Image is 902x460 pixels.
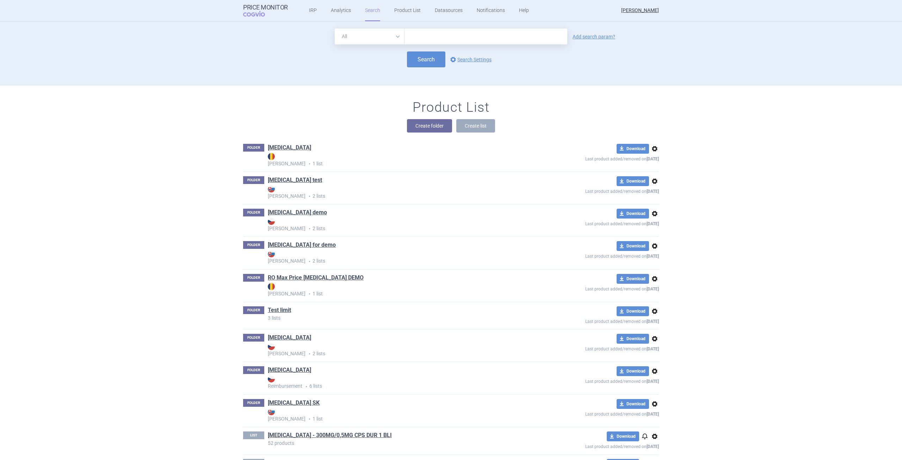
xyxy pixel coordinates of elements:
[268,306,291,315] h1: Test limit
[268,366,311,375] h1: Xarelto
[268,274,364,282] a: RO Max Price [MEDICAL_DATA] DEMO
[268,250,534,265] p: 2 lists
[268,250,534,264] strong: [PERSON_NAME]
[617,334,649,344] button: Download
[268,241,336,249] a: [MEDICAL_DATA] for demo
[243,209,264,216] p: FOLDER
[268,399,320,408] h1: Xarelto SK
[534,441,659,450] p: Last product added/removed on
[647,319,659,324] strong: [DATE]
[268,250,275,257] img: SK
[243,241,264,249] p: FOLDER
[305,350,313,357] i: •
[243,11,275,17] span: COGVIO
[268,441,534,446] p: 52 products
[268,153,534,167] p: 1 list
[305,416,313,423] i: •
[268,283,275,290] img: RO
[268,185,534,199] strong: [PERSON_NAME]
[534,376,659,385] p: Last product added/removed on
[617,176,649,186] button: Download
[243,366,264,374] p: FOLDER
[647,346,659,351] strong: [DATE]
[534,219,659,227] p: Last product added/removed on
[647,444,659,449] strong: [DATE]
[268,218,534,231] strong: [PERSON_NAME]
[305,225,313,232] i: •
[268,283,534,298] p: 1 list
[607,431,639,441] button: Download
[617,366,649,376] button: Download
[268,209,327,218] h1: Humira demo
[647,221,659,226] strong: [DATE]
[268,366,311,374] a: [MEDICAL_DATA]
[243,274,264,282] p: FOLDER
[617,209,649,219] button: Download
[268,306,291,314] a: Test limit
[407,119,452,133] button: Create folder
[456,119,495,133] button: Create list
[243,4,288,11] strong: Price Monitor
[534,409,659,418] p: Last product added/removed on
[268,185,275,192] img: SK
[268,153,534,166] strong: [PERSON_NAME]
[305,258,313,265] i: •
[534,316,659,325] p: Last product added/removed on
[268,343,534,356] strong: [PERSON_NAME]
[413,99,489,116] h1: Product List
[268,209,327,216] a: [MEDICAL_DATA] demo
[268,408,534,422] strong: [PERSON_NAME]
[243,334,264,342] p: FOLDER
[268,144,311,152] a: [MEDICAL_DATA]
[573,34,615,39] a: Add search param?
[268,431,392,441] h1: AKYNZEO - 300MG/0,5MG CPS DUR 1 BLI
[243,4,288,17] a: Price MonitorCOGVIO
[534,154,659,162] p: Last product added/removed on
[243,306,264,314] p: FOLDER
[268,185,534,200] p: 2 lists
[647,157,659,161] strong: [DATE]
[243,431,264,439] p: LIST
[268,375,534,389] strong: Reimbursement
[268,375,275,382] img: CZ
[268,153,275,160] img: RO
[305,290,313,298] i: •
[305,193,313,200] i: •
[268,144,311,153] h1: Eliquis
[268,343,534,357] p: 2 lists
[268,375,534,390] p: 6 lists
[449,55,492,64] a: Search Settings
[243,144,264,152] p: FOLDER
[617,399,649,409] button: Download
[647,379,659,384] strong: [DATE]
[617,274,649,284] button: Download
[268,218,275,225] img: CZ
[268,176,322,184] a: [MEDICAL_DATA] test
[268,315,534,320] p: 3 lists
[534,284,659,293] p: Last product added/removed on
[534,251,659,260] p: Last product added/removed on
[617,241,649,251] button: Download
[268,343,275,350] img: CZ
[268,176,322,185] h1: Ezetrol test
[302,383,309,390] i: •
[268,334,311,342] a: [MEDICAL_DATA]
[647,412,659,417] strong: [DATE]
[268,241,336,250] h1: Humira for demo
[268,408,275,415] img: SK
[268,431,392,439] a: [MEDICAL_DATA] - 300MG/0,5MG CPS DUR 1 BLI
[647,189,659,194] strong: [DATE]
[243,399,264,407] p: FOLDER
[268,274,364,283] h1: RO Max Price Humira DEMO
[268,399,320,407] a: [MEDICAL_DATA] SK
[268,334,311,343] h1: Trajenta
[268,408,534,423] p: 1 list
[305,160,313,167] i: •
[268,283,534,296] strong: [PERSON_NAME]
[617,144,649,154] button: Download
[647,287,659,292] strong: [DATE]
[407,51,445,67] button: Search
[243,176,264,184] p: FOLDER
[268,218,534,232] p: 2 lists
[617,306,649,316] button: Download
